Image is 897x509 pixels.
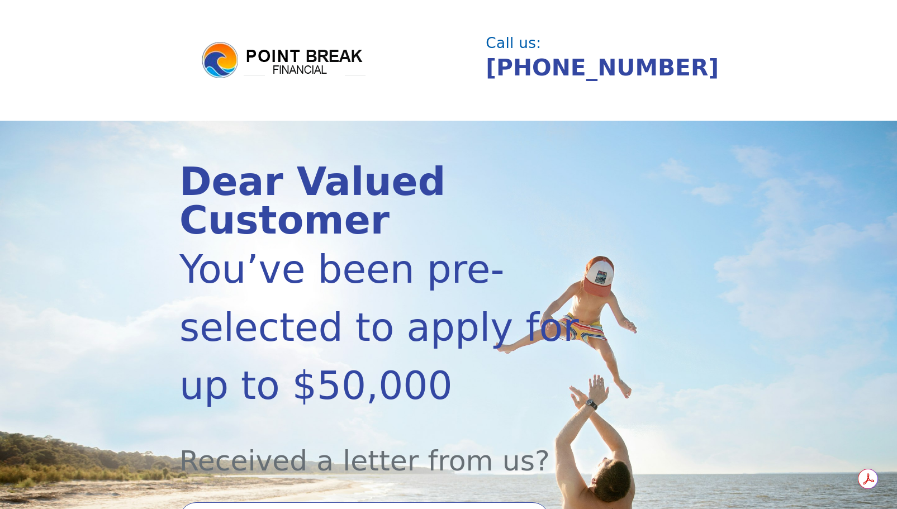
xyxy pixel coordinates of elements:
div: Dear Valued Customer [179,163,637,240]
div: You’ve been pre-selected to apply for up to $50,000 [179,240,637,415]
div: Received a letter from us? [179,415,637,482]
img: logo.png [200,40,368,80]
a: [PHONE_NUMBER] [486,54,719,81]
div: Call us: [486,36,710,50]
